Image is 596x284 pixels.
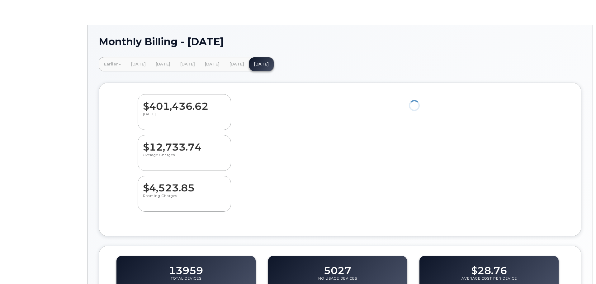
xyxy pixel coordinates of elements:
a: [DATE] [151,57,175,71]
dd: $401,436.62 [143,94,226,112]
a: [DATE] [175,57,200,71]
h1: Monthly Billing - [DATE] [99,36,581,47]
dd: $12,733.74 [143,135,226,153]
p: Roaming Charges [143,194,226,205]
a: [DATE] [225,57,249,71]
dd: $28.76 [471,259,507,276]
dd: $4,523.85 [143,176,226,194]
p: Overage Charges [143,153,226,164]
dd: 5027 [324,259,351,276]
dd: 13959 [169,259,203,276]
a: [DATE] [126,57,151,71]
a: [DATE] [249,57,274,71]
a: [DATE] [200,57,225,71]
p: [DATE] [143,112,226,123]
a: Earlier [99,57,126,71]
